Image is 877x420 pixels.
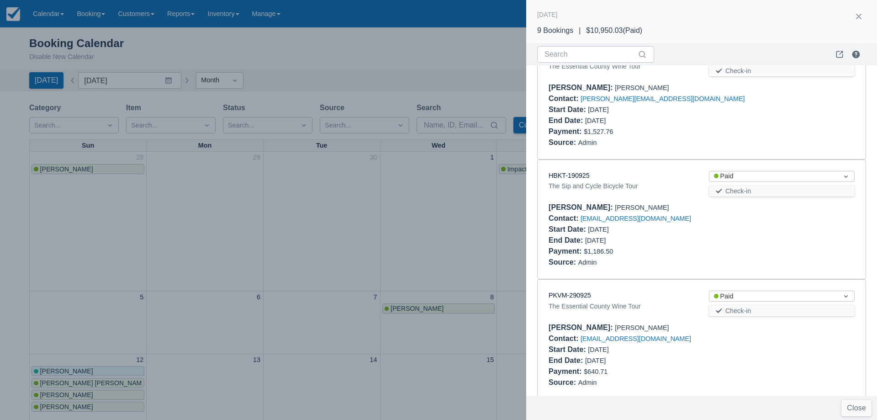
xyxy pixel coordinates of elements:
div: Contact : [549,214,581,222]
input: Search [544,46,636,63]
button: Check-in [709,305,855,316]
div: $1,527.76 [549,126,855,137]
span: Dropdown icon [841,172,851,181]
div: [DATE] [549,355,694,366]
div: Contact : [549,335,581,342]
div: The Essential County Wine Tour [549,301,694,312]
div: [DATE] [549,224,694,235]
a: PKVM-290925 [549,292,591,299]
div: [DATE] [549,344,694,355]
div: [PERSON_NAME] [549,202,855,213]
button: Close [841,400,872,416]
button: Check-in [709,186,855,197]
div: $10,950.03 ( Paid ) [586,25,642,36]
div: 9 Bookings [537,25,573,36]
a: [EMAIL_ADDRESS][DOMAIN_NAME] [581,215,691,222]
div: Start Date : [549,106,588,113]
div: The Sip and Cycle Bicycle Tour [549,181,694,191]
div: End Date : [549,236,585,244]
button: Check-in [709,65,855,76]
div: $640.71 [549,366,855,377]
div: [PERSON_NAME] [549,82,855,93]
div: [DATE] [537,9,558,20]
span: Dropdown icon [841,292,851,301]
div: Contact : [549,95,581,102]
a: [PERSON_NAME][EMAIL_ADDRESS][DOMAIN_NAME] [581,95,745,102]
div: | [573,25,586,36]
a: [EMAIL_ADDRESS][DOMAIN_NAME] [581,335,691,342]
div: Source : [549,258,578,266]
div: [DATE] [549,115,694,126]
div: Admin [549,377,855,388]
div: Start Date : [549,225,588,233]
div: Admin [549,257,855,268]
div: [PERSON_NAME] : [549,84,615,91]
div: Payment : [549,247,584,255]
div: Paid [714,292,833,302]
div: End Date : [549,117,585,124]
div: Paid [714,171,833,181]
div: $1,186.50 [549,246,855,257]
div: [DATE] [549,235,694,246]
div: [PERSON_NAME] : [549,324,615,331]
div: The Essential County Wine Tour [549,61,694,72]
div: Source : [549,378,578,386]
a: HBKT-190925 [549,172,590,179]
div: Payment : [549,367,584,375]
div: Start Date : [549,346,588,353]
div: Payment : [549,128,584,135]
div: [PERSON_NAME] : [549,203,615,211]
div: Source : [549,138,578,146]
div: End Date : [549,356,585,364]
div: Admin [549,137,855,148]
div: [PERSON_NAME] [549,322,855,333]
div: [DATE] [549,104,694,115]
